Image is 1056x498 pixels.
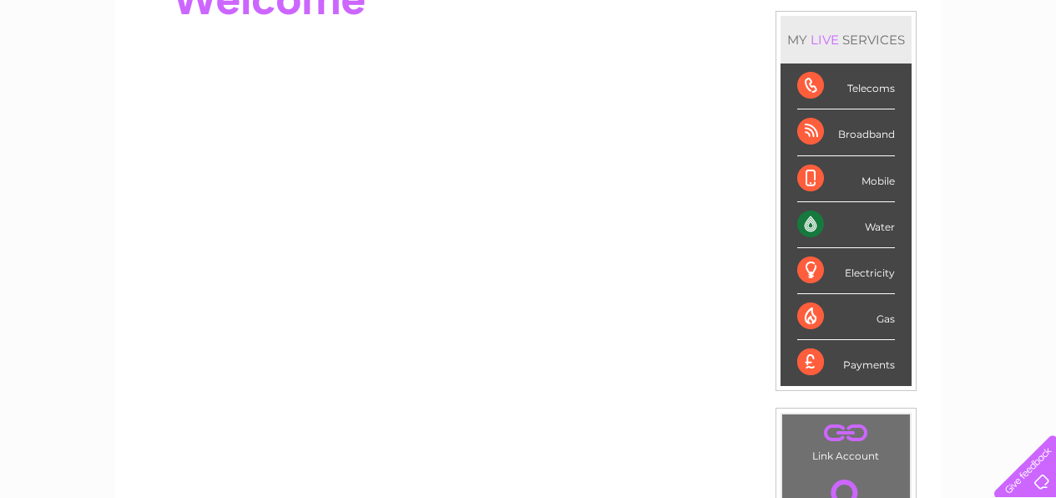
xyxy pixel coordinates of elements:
div: MY SERVICES [781,16,912,64]
a: Log out [1001,71,1040,84]
div: Broadband [797,109,895,155]
a: . [786,419,906,448]
td: Link Account [781,414,911,466]
div: Mobile [797,156,895,202]
div: Telecoms [797,64,895,109]
div: Water [797,202,895,248]
a: Contact [945,71,986,84]
div: Gas [797,294,895,340]
a: Water [762,71,794,84]
div: Clear Business is a trading name of Verastar Limited (registered in [GEOGRAPHIC_DATA] No. 3667643... [134,9,923,81]
div: Payments [797,340,895,385]
img: logo.png [37,43,122,94]
a: Blog [911,71,935,84]
a: Energy [804,71,841,84]
div: Electricity [797,248,895,294]
a: 0333 014 3131 [741,8,856,29]
a: Telecoms [851,71,901,84]
div: LIVE [807,32,842,48]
